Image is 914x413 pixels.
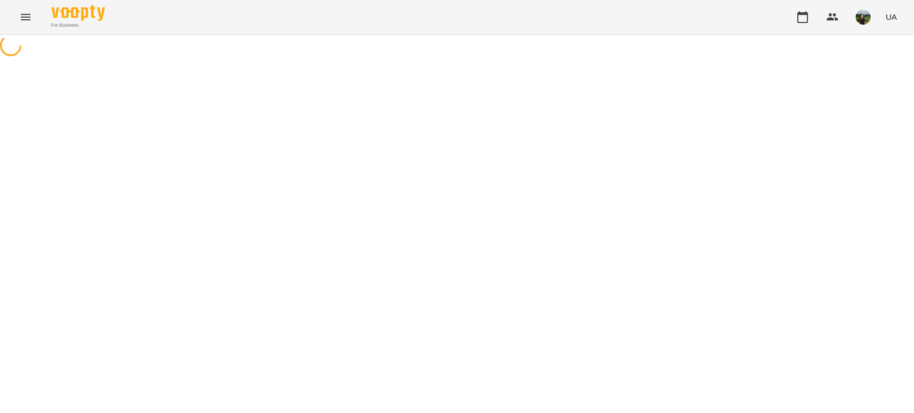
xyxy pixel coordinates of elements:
[886,11,897,22] span: UA
[13,4,39,30] button: Menu
[51,5,105,21] img: Voopty Logo
[881,7,901,27] button: UA
[856,10,871,25] img: f82d801fe2835fc35205c9494f1794bc.JPG
[51,22,105,29] span: For Business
